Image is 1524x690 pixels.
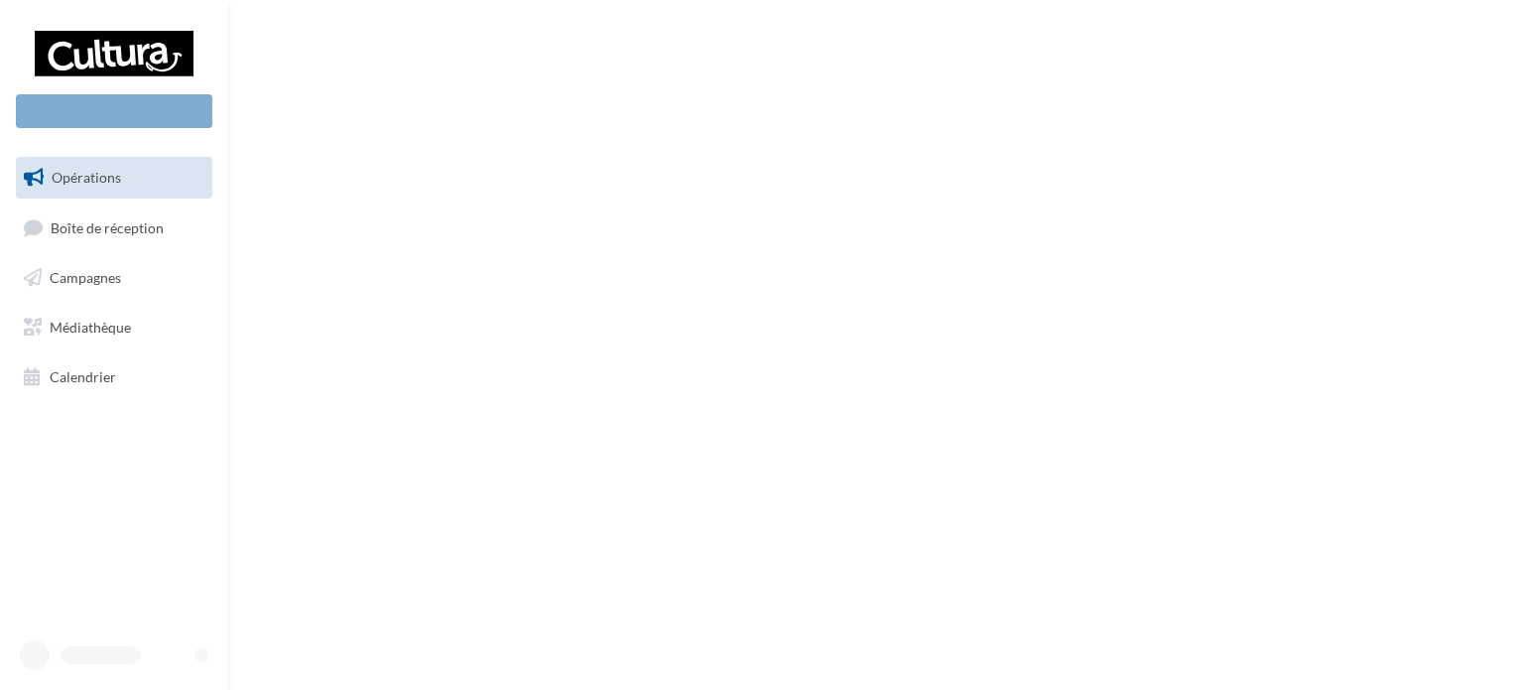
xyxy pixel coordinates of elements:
a: Boîte de réception [12,207,216,249]
span: Campagnes [50,269,121,286]
span: Boîte de réception [51,218,164,235]
a: Opérations [12,157,216,199]
a: Campagnes [12,257,216,299]
span: Calendrier [50,367,116,384]
span: Médiathèque [50,319,131,336]
a: Calendrier [12,356,216,398]
div: Nouvelle campagne [16,94,212,128]
span: Opérations [52,169,121,186]
a: Médiathèque [12,307,216,348]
